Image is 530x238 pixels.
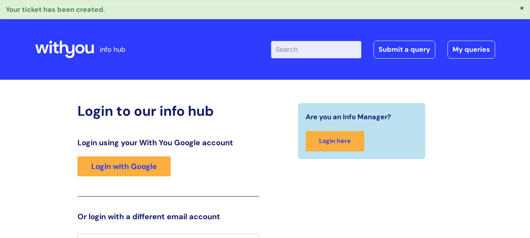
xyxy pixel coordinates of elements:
p: info hub [100,43,125,56]
h3: Or login with a different email account [77,212,259,221]
h3: Login using your With You Google account [77,138,259,147]
h2: Login to our info hub [77,103,259,119]
a: Login with Google [77,156,171,176]
a: Submit a query [374,41,435,58]
span: Are you an Info Manager? [306,111,391,123]
button: × [520,4,524,11]
a: My queries [448,41,495,58]
input: Search [271,41,361,58]
a: Login here [306,131,364,151]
